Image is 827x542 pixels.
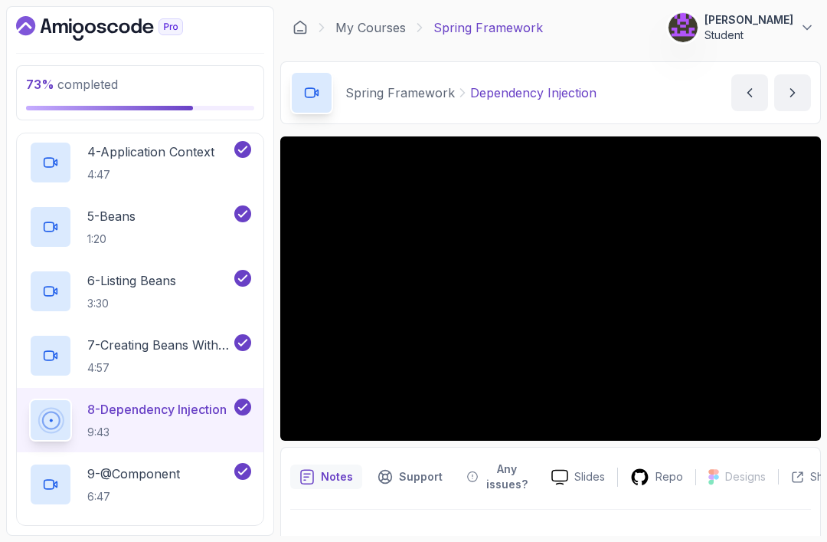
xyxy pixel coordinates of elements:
p: Student [704,28,793,43]
iframe: 8 - Dependency Injection [280,136,821,441]
a: Dashboard [293,20,308,35]
button: user profile image[PERSON_NAME]Student [668,12,815,43]
button: 4-Application Context4:47 [29,141,251,184]
p: 9:43 [87,425,227,440]
button: 7-Creating Beans With @Bean4:57 [29,334,251,377]
button: 6-Listing Beans3:30 [29,270,251,313]
p: 4:57 [87,360,231,376]
p: Spring Framework [345,84,455,102]
a: My Courses [335,18,406,37]
p: 6:47 [87,489,180,504]
p: 8 - Dependency Injection [87,400,227,419]
p: 9 - @Component [87,465,180,483]
button: Feedback button [458,457,539,497]
p: [PERSON_NAME] [704,12,793,28]
a: Slides [539,469,617,485]
p: 6 - Listing Beans [87,271,176,290]
p: 7 - Creating Beans With @Bean [87,336,231,354]
a: Repo [618,468,695,487]
button: 8-Dependency Injection9:43 [29,399,251,442]
button: previous content [731,74,768,111]
p: 5 - Beans [87,207,136,225]
button: notes button [290,457,362,497]
button: 9-@Component6:47 [29,463,251,506]
p: Repo [655,469,683,485]
p: Slides [574,469,605,485]
button: next content [774,74,811,111]
span: 73 % [26,77,54,92]
p: Designs [725,469,766,485]
p: Support [399,469,443,485]
p: Notes [321,469,353,485]
button: 5-Beans1:20 [29,205,251,248]
span: completed [26,77,118,92]
a: Dashboard [16,16,218,41]
p: Any issues? [484,462,530,492]
p: 1:20 [87,232,136,247]
p: 4 - Application Context [87,143,214,161]
button: Support button [368,457,452,497]
p: Spring Framework [433,18,543,37]
p: Dependency Injection [470,84,597,102]
p: 3:30 [87,296,176,311]
p: 4:47 [87,167,214,182]
img: user profile image [668,13,698,42]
